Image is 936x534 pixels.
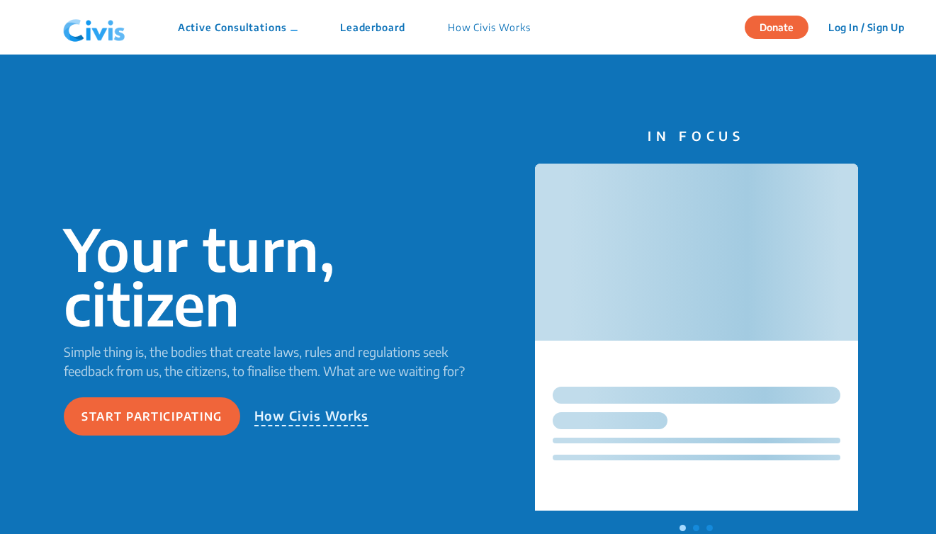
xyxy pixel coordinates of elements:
[64,342,468,380] p: Simple thing is, the bodies that create laws, rules and regulations seek feedback from us, the ci...
[448,20,531,35] p: How Civis Works
[64,397,240,436] button: Start participating
[64,222,468,331] p: Your turn, citizen
[254,406,369,426] p: How Civis Works
[178,20,298,35] p: Active Consultations
[340,20,405,35] p: Leaderboard
[745,19,819,33] a: Donate
[57,6,131,49] img: navlogo.png
[745,16,808,39] button: Donate
[535,126,858,145] p: IN FOCUS
[819,16,913,38] button: Log In / Sign Up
